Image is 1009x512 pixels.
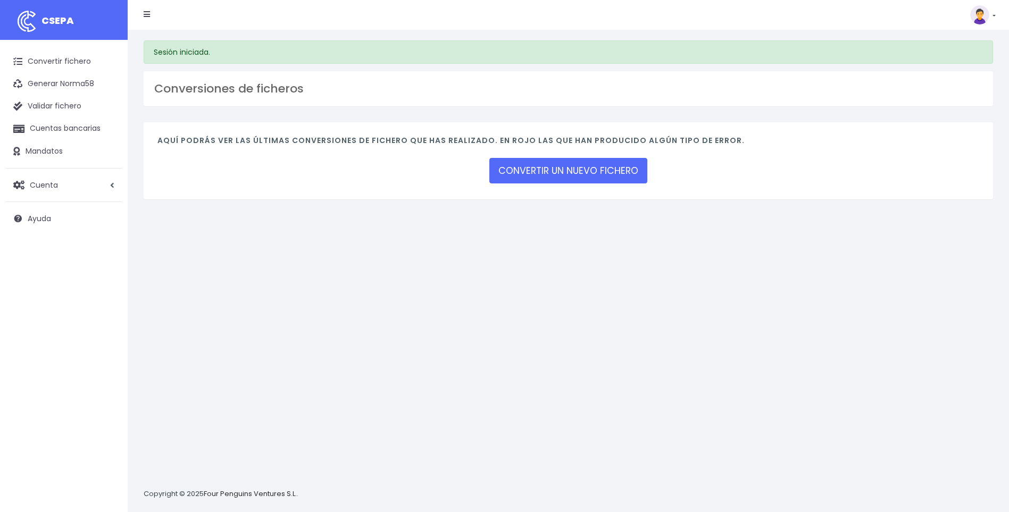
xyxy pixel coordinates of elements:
p: Copyright © 2025 . [144,489,298,500]
a: Mandatos [5,140,122,163]
a: CONVERTIR UN NUEVO FICHERO [489,158,647,183]
a: Cuentas bancarias [5,117,122,140]
h3: Conversiones de ficheros [154,82,982,96]
a: Convertir fichero [5,51,122,73]
a: Ayuda [5,207,122,230]
a: Generar Norma58 [5,73,122,95]
div: Sesión iniciada. [144,40,993,64]
span: CSEPA [41,14,74,27]
a: Four Penguins Ventures S.L. [204,489,297,499]
a: Validar fichero [5,95,122,117]
img: profile [970,5,989,24]
span: Ayuda [28,213,51,224]
img: logo [13,8,40,35]
a: Cuenta [5,174,122,196]
h4: Aquí podrás ver las últimas conversiones de fichero que has realizado. En rojo las que han produc... [157,136,979,150]
span: Cuenta [30,179,58,190]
